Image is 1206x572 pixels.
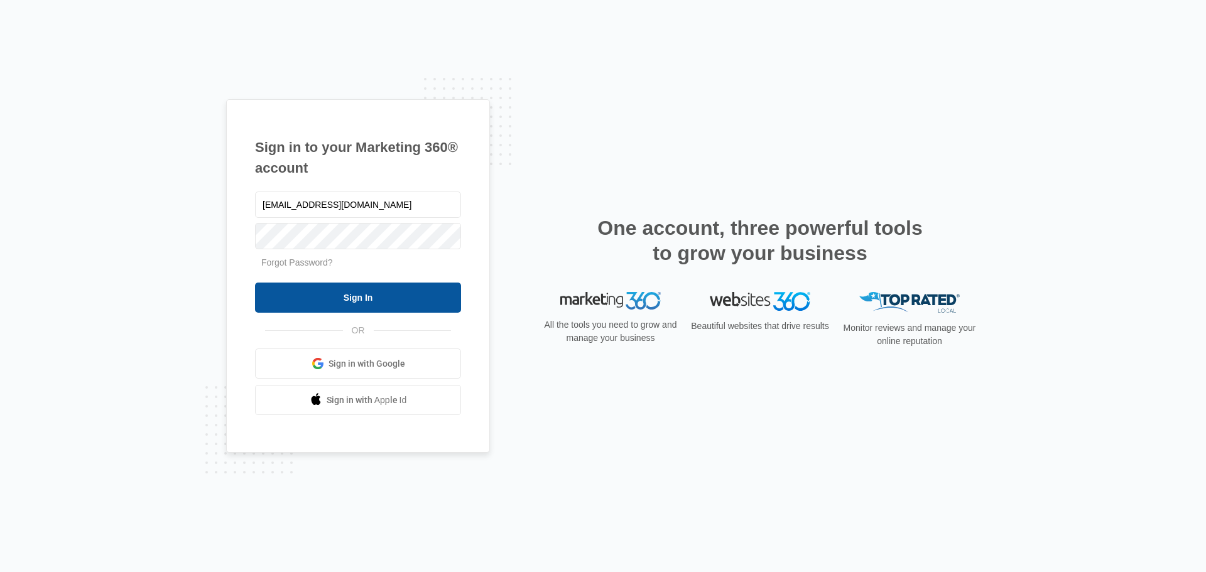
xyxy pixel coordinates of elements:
span: Sign in with Google [329,357,405,370]
img: Top Rated Local [859,292,960,313]
span: Sign in with Apple Id [327,394,407,407]
a: Sign in with Google [255,348,461,379]
input: Email [255,192,461,218]
a: Forgot Password? [261,257,333,267]
input: Sign In [255,283,461,313]
h2: One account, three powerful tools to grow your business [594,215,926,266]
a: Sign in with Apple Id [255,385,461,415]
h1: Sign in to your Marketing 360® account [255,137,461,178]
p: All the tools you need to grow and manage your business [540,318,681,345]
img: Marketing 360 [560,292,661,310]
span: OR [343,324,374,337]
p: Beautiful websites that drive results [690,320,830,333]
img: Websites 360 [710,292,810,310]
p: Monitor reviews and manage your online reputation [839,321,980,348]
